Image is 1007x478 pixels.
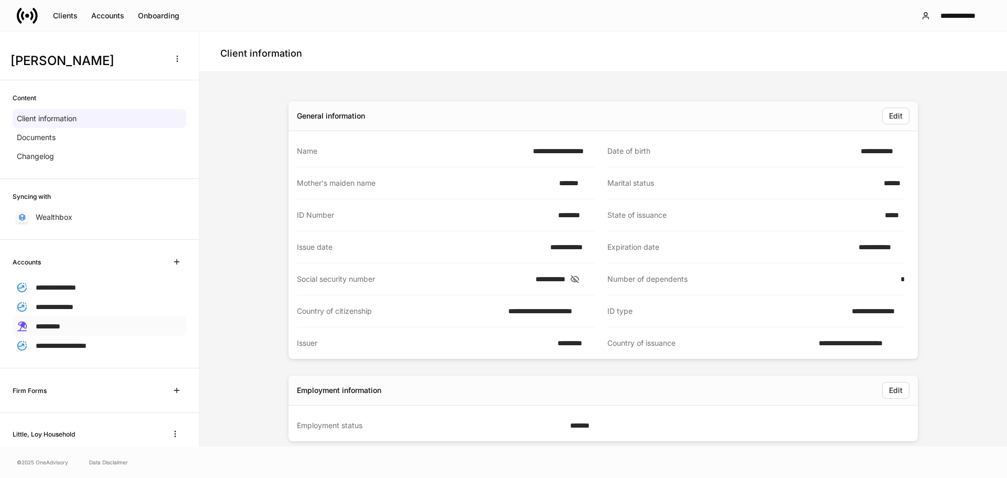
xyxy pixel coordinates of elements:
h6: Firm Forms [13,386,47,396]
button: Accounts [84,7,131,24]
button: Edit [882,382,909,399]
div: Marital status [607,178,877,188]
div: ID Number [297,210,552,220]
a: Changelog [13,147,186,166]
div: State of issuance [607,210,879,220]
div: Expiration date [607,242,852,252]
div: Date of birth [607,146,854,156]
div: Country of citizenship [297,306,502,316]
div: Employment status [297,420,564,431]
div: Edit [889,112,903,120]
div: Accounts [91,12,124,19]
div: Employment information [297,385,381,396]
div: Edit [889,387,903,394]
h6: Accounts [13,257,41,267]
p: Changelog [17,151,54,162]
div: Issue date [297,242,544,252]
p: Documents [17,132,56,143]
a: Documents [13,128,186,147]
p: Client information [17,113,77,124]
div: Clients [53,12,78,19]
div: General information [297,111,365,121]
h6: Content [13,93,36,103]
button: Clients [46,7,84,24]
a: Data Disclaimer [89,458,128,466]
button: Onboarding [131,7,186,24]
a: Client information [13,109,186,128]
h6: Little, Loy Household [13,429,75,439]
div: Issuer [297,338,551,348]
div: Name [297,146,527,156]
div: Number of dependents [607,274,894,284]
p: Wealthbox [36,212,72,222]
div: ID type [607,306,845,316]
div: Social security number [297,274,529,284]
h6: Syncing with [13,192,51,201]
h4: Client information [220,47,302,60]
div: Mother's maiden name [297,178,553,188]
a: Wealthbox [13,208,186,227]
span: © 2025 OneAdvisory [17,458,68,466]
div: Country of issuance [607,338,812,348]
div: Onboarding [138,12,179,19]
h3: [PERSON_NAME] [10,52,162,69]
button: Edit [882,108,909,124]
